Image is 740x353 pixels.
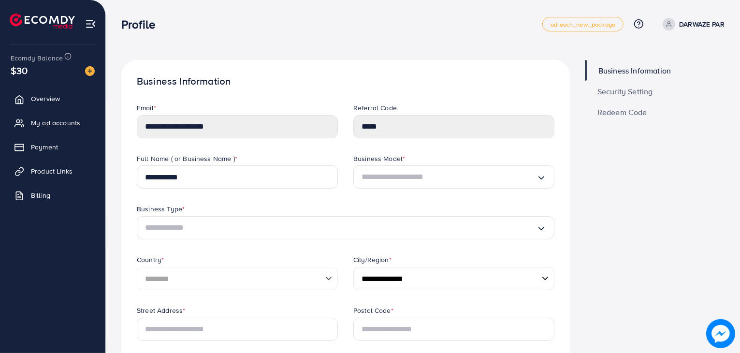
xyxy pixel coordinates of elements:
img: image [85,66,95,76]
span: Security Setting [597,88,653,95]
p: DARWAZE PAR [679,18,725,30]
span: Business Information [598,67,671,74]
a: Product Links [7,162,98,181]
label: Postal Code [353,306,393,315]
a: DARWAZE PAR [659,18,725,30]
div: Search for option [353,165,554,189]
h3: Profile [121,17,163,31]
label: Referral Code [353,103,397,113]
img: menu [85,18,96,29]
span: Ecomdy Balance [11,53,63,63]
span: Product Links [31,166,73,176]
label: Full Name ( or Business Name ) [137,154,237,163]
label: Street Address [137,306,185,315]
span: Billing [31,191,50,200]
a: My ad accounts [7,113,98,132]
label: Email [137,103,156,113]
img: image [706,319,735,348]
input: Search for option [362,169,537,185]
label: Business Type [137,204,185,214]
span: Overview [31,94,60,103]
label: Country [137,255,164,265]
h1: Business Information [137,75,554,88]
input: Search for option [145,220,537,235]
span: $30 [11,63,28,77]
div: Search for option [137,216,554,239]
span: My ad accounts [31,118,80,128]
span: Redeem Code [597,108,647,116]
a: adreach_new_package [542,17,624,31]
span: Payment [31,142,58,152]
img: logo [10,14,75,29]
label: Business Model [353,154,405,163]
label: City/Region [353,255,392,265]
span: adreach_new_package [551,21,615,28]
a: Payment [7,137,98,157]
a: Billing [7,186,98,205]
a: Overview [7,89,98,108]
